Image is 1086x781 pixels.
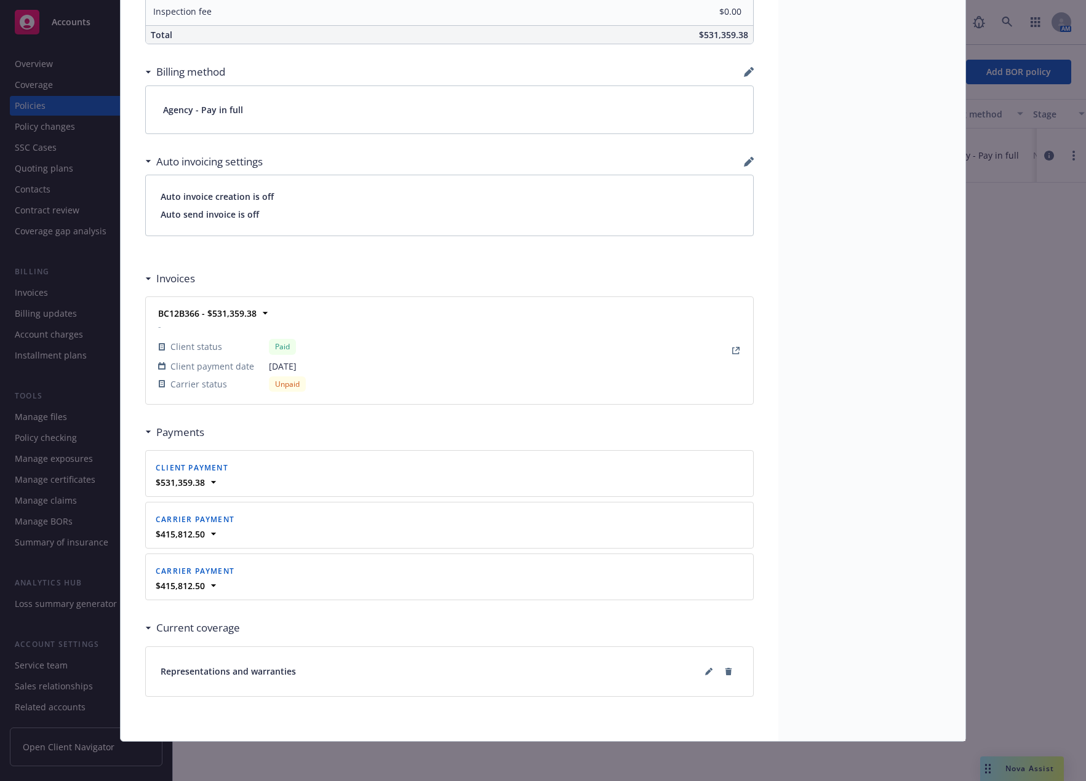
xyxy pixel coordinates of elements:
a: View Invoice [729,343,743,358]
div: Agency - Pay in full [146,86,753,133]
span: Representations and warranties [161,665,296,678]
strong: BC12B366 - $531,359.38 [158,307,257,319]
h3: Billing method [156,64,225,80]
div: Unpaid [269,376,306,392]
strong: $531,359.38 [156,477,205,488]
div: Auto invoicing settings [145,154,263,170]
strong: $415,812.50 [156,580,205,592]
div: Billing method [145,64,225,80]
input: 0.00 [669,2,749,21]
span: Inspection fee [153,6,212,17]
h3: Current coverage [156,620,240,636]
div: Payments [145,424,204,440]
span: Carrier status [170,378,227,390]
strong: $415,812.50 [156,528,205,540]
div: Invoices [145,271,195,287]
div: Paid [269,339,296,354]
span: Auto send invoice is off [161,208,738,221]
span: [DATE] [269,360,306,373]
div: Current coverage [145,620,240,636]
span: - [158,320,306,333]
span: Total [151,29,172,41]
h3: Payments [156,424,204,440]
span: Client payment [156,462,228,473]
span: Carrier payment [156,514,234,525]
span: Client payment date [170,360,254,373]
h3: Invoices [156,271,195,287]
h3: Auto invoicing settings [156,154,263,170]
span: Auto invoice creation is off [161,190,738,203]
span: Carrier payment [156,566,234,576]
span: Client status [170,340,222,353]
span: $531,359.38 [699,29,748,41]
